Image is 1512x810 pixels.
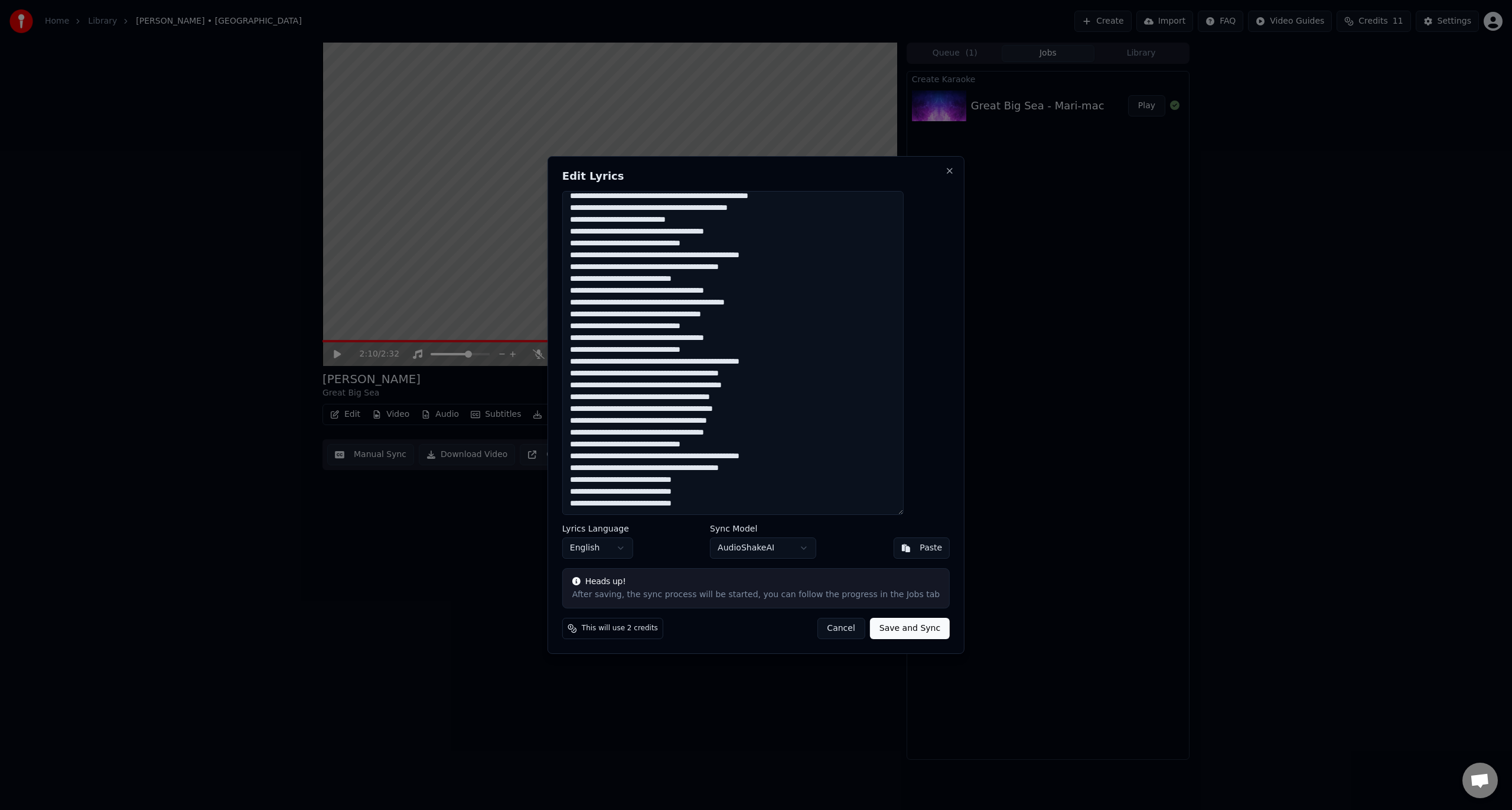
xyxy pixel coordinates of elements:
h2: Edit Lyrics [562,171,950,182]
label: Lyrics Language [562,524,633,533]
button: Cancel [817,618,865,639]
div: Paste [920,542,942,554]
label: Sync Model [710,524,816,533]
button: Save and Sync [870,618,950,639]
div: Heads up! [572,576,940,588]
span: This will use 2 credits [582,624,658,633]
div: After saving, the sync process will be started, you can follow the progress in the Jobs tab [572,589,940,601]
button: Paste [893,537,950,559]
